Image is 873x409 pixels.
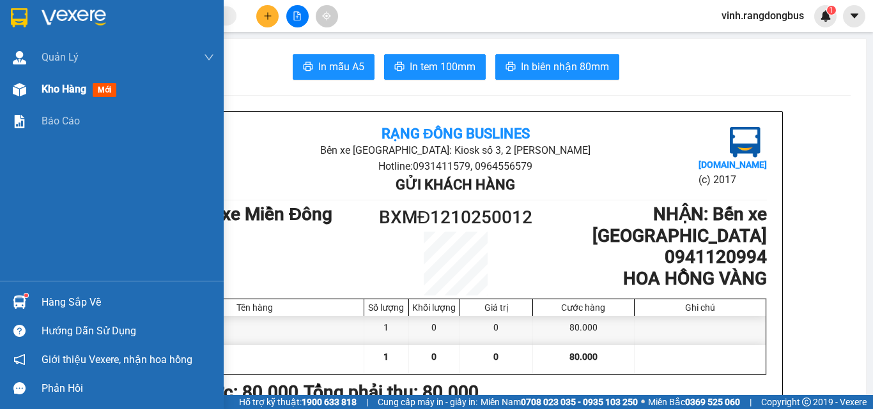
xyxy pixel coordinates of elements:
[364,316,409,345] div: 1
[460,316,533,345] div: 0
[711,8,814,24] span: vinh.rangdongbus
[394,61,405,73] span: printer
[322,11,331,20] span: aim
[42,379,214,398] div: Phản hồi
[495,54,619,80] button: printerIn biên nhận 80mm
[685,397,740,407] strong: 0369 525 060
[256,5,279,27] button: plus
[410,59,475,75] span: In tem 100mm
[463,302,529,313] div: Giá trị
[42,113,80,129] span: Báo cáo
[506,61,516,73] span: printer
[88,69,170,111] li: VP Bến xe [GEOGRAPHIC_DATA]
[638,302,762,313] div: Ghi chú
[93,83,116,97] span: mới
[293,54,375,80] button: printerIn mẫu A5
[750,395,752,409] span: |
[699,160,767,170] b: [DOMAIN_NAME]
[13,295,26,309] img: warehouse-icon
[730,127,761,158] img: logo.jpg
[42,293,214,312] div: Hàng sắp về
[534,246,767,268] h1: 0941120994
[293,11,302,20] span: file-add
[383,352,389,362] span: 1
[366,395,368,409] span: |
[304,382,479,403] b: Tổng phải thu: 80.000
[481,395,638,409] span: Miền Nam
[843,5,865,27] button: caret-down
[318,59,364,75] span: In mẫu A5
[827,6,836,15] sup: 1
[569,352,598,362] span: 80.000
[592,204,767,246] b: NHẬN : Bến xe [GEOGRAPHIC_DATA]
[6,6,185,54] li: Rạng Đông Buslines
[396,177,515,193] b: Gửi khách hàng
[641,399,645,405] span: ⚪️
[378,395,477,409] span: Cung cấp máy in - giấy in:
[534,268,767,290] h1: HOA HỒNG VÀNG
[204,52,214,63] span: down
[521,59,609,75] span: In biên nhận 80mm
[13,353,26,366] span: notification
[409,316,460,345] div: 0
[13,51,26,64] img: warehouse-icon
[263,11,272,20] span: plus
[378,204,534,232] h1: BXMĐ1210250012
[820,10,831,22] img: icon-new-feature
[302,397,357,407] strong: 1900 633 818
[13,382,26,394] span: message
[849,10,860,22] span: caret-down
[699,172,767,188] li: (c) 2017
[13,115,26,128] img: solution-icon
[303,61,313,73] span: printer
[286,5,309,27] button: file-add
[42,83,86,95] span: Kho hàng
[493,352,498,362] span: 0
[367,302,405,313] div: Số lượng
[431,352,436,362] span: 0
[536,302,631,313] div: Cước hàng
[248,158,663,174] li: Hotline: 0931411579, 0964556579
[144,204,332,225] b: GỬI : Bến xe Miền Đông
[521,397,638,407] strong: 0708 023 035 - 0935 103 250
[6,69,88,97] li: VP Bến xe Miền Đông
[11,8,27,27] img: logo-vxr
[42,322,214,341] div: Hướng dẫn sử dụng
[13,83,26,96] img: warehouse-icon
[42,352,192,368] span: Giới thiệu Vexere, nhận hoa hồng
[13,325,26,337] span: question-circle
[42,49,79,65] span: Quản Lý
[248,142,663,158] li: Bến xe [GEOGRAPHIC_DATA]: Kiosk số 3, 2 [PERSON_NAME]
[384,54,486,80] button: printerIn tem 100mm
[802,398,811,406] span: copyright
[533,316,635,345] div: 80.000
[149,302,360,313] div: Tên hàng
[382,126,530,142] b: Rạng Đông Buslines
[24,294,28,297] sup: 1
[316,5,338,27] button: aim
[829,6,833,15] span: 1
[412,302,456,313] div: Khối lượng
[239,395,357,409] span: Hỗ trợ kỹ thuật:
[648,395,740,409] span: Miền Bắc
[146,316,364,345] div: THÙNG XỐP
